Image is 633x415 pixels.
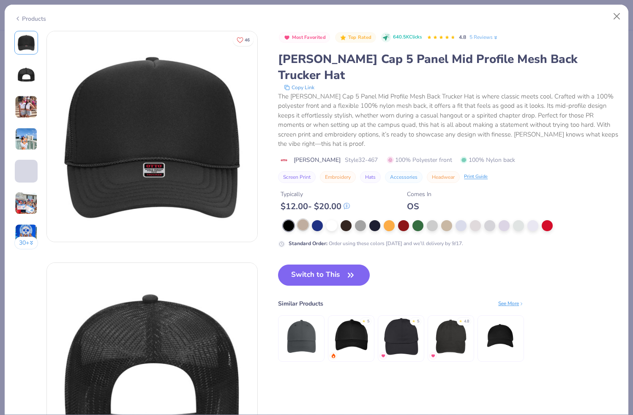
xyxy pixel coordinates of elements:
[340,34,347,41] img: Top Rated sort
[331,353,336,358] img: trending.gif
[348,35,372,40] span: Top Rated
[381,353,386,358] img: MostFav.gif
[331,317,371,357] img: Big Accessories 6-Panel Structured Trucker Cap
[417,319,419,325] div: 5
[320,171,356,183] button: Embroidery
[609,8,625,25] button: Close
[367,319,369,325] div: 5
[278,171,316,183] button: Screen Print
[289,240,463,247] div: Order using these colors [DATE] and we’ll delivery by 9/17.
[278,51,619,83] div: [PERSON_NAME] Cap 5 Panel Mid Profile Mesh Back Trucker Hat
[335,32,376,43] button: Badge Button
[284,34,290,41] img: Most Favorited sort
[278,92,619,149] div: The [PERSON_NAME] Cap 5 Panel Mid Profile Mesh Back Trucker Hat is where classic meets cool. Craf...
[385,171,423,183] button: Accessories
[461,156,515,164] span: 100% Nylon back
[278,299,323,308] div: Similar Products
[498,300,524,307] div: See More
[345,156,378,164] span: Style 32-467
[412,319,415,322] div: ★
[393,34,422,41] span: 640.5K Clicks
[15,183,16,205] img: User generated content
[407,201,431,212] div: OS
[281,83,317,92] button: copy to clipboard
[281,190,350,199] div: Typically
[15,96,38,118] img: User generated content
[431,353,436,358] img: MostFav.gif
[245,38,250,42] span: 46
[278,157,289,164] img: brand logo
[292,35,326,40] span: Most Favorited
[469,33,499,41] a: 5 Reviews
[431,317,471,357] img: Adams Optimum Pigment Dyed-Cap
[281,201,350,212] div: $ 12.00 - $ 20.00
[281,317,322,357] img: Authentic Pigment Direct-Dyed Twill Cap
[381,317,421,357] img: Big Accessories 6-Panel Twill Unstructured Cap
[14,237,38,249] button: 30+
[14,14,46,23] div: Products
[481,317,521,357] img: Econscious Twill 5-Panel Unstructured Hat
[464,319,469,325] div: 4.8
[15,192,38,215] img: User generated content
[15,128,38,150] img: User generated content
[233,34,254,46] button: Like
[360,171,381,183] button: Hats
[278,265,370,286] button: Switch to This
[387,156,452,164] span: 100% Polyester front
[16,65,36,85] img: Back
[459,34,466,41] span: 4.8
[16,33,36,53] img: Front
[464,173,488,180] div: Print Guide
[407,190,431,199] div: Comes In
[459,319,462,322] div: ★
[289,240,327,247] strong: Standard Order :
[15,224,38,247] img: User generated content
[279,32,330,43] button: Badge Button
[362,319,366,322] div: ★
[427,171,460,183] button: Headwear
[427,31,456,44] div: 4.8 Stars
[47,31,257,242] img: Front
[294,156,341,164] span: [PERSON_NAME]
